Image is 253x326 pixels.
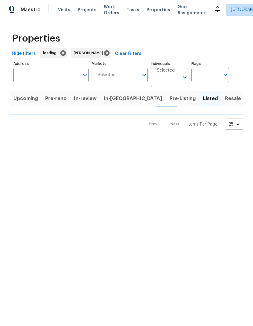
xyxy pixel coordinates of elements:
span: Listed [203,94,218,103]
div: 25 [225,116,243,132]
div: loading... [40,48,67,58]
span: Properties [147,7,170,13]
button: Open [81,71,89,79]
span: Projects [78,7,96,13]
span: Pre-reno [45,94,67,103]
button: Open [221,71,230,79]
p: Items Per Page [187,121,218,127]
span: Properties [12,35,60,42]
span: Hide filters [12,50,36,58]
label: Individuals [151,62,188,66]
span: In-[GEOGRAPHIC_DATA] [104,94,162,103]
button: Clear Filters [113,48,144,59]
button: Hide filters [10,48,38,59]
span: Geo Assignments [177,4,207,16]
span: Clear Filters [115,50,141,58]
span: Maestro [21,7,41,13]
span: Resale [225,94,241,103]
button: Open [140,71,148,79]
span: Visits [58,7,70,13]
div: [PERSON_NAME] [71,48,111,58]
span: loading... [43,50,62,56]
span: Upcoming [13,94,38,103]
label: Address [13,62,89,66]
span: 1 Selected [155,68,175,73]
nav: Pagination Navigation [143,119,243,130]
span: Tasks [126,8,139,12]
span: 1 Selected [96,72,116,78]
label: Markets [92,62,148,66]
span: Work Orders [104,4,119,16]
label: Flags [191,62,229,66]
span: Pre-Listing [170,94,196,103]
span: In-review [74,94,96,103]
span: [PERSON_NAME] [74,50,105,56]
button: Open [180,73,189,82]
